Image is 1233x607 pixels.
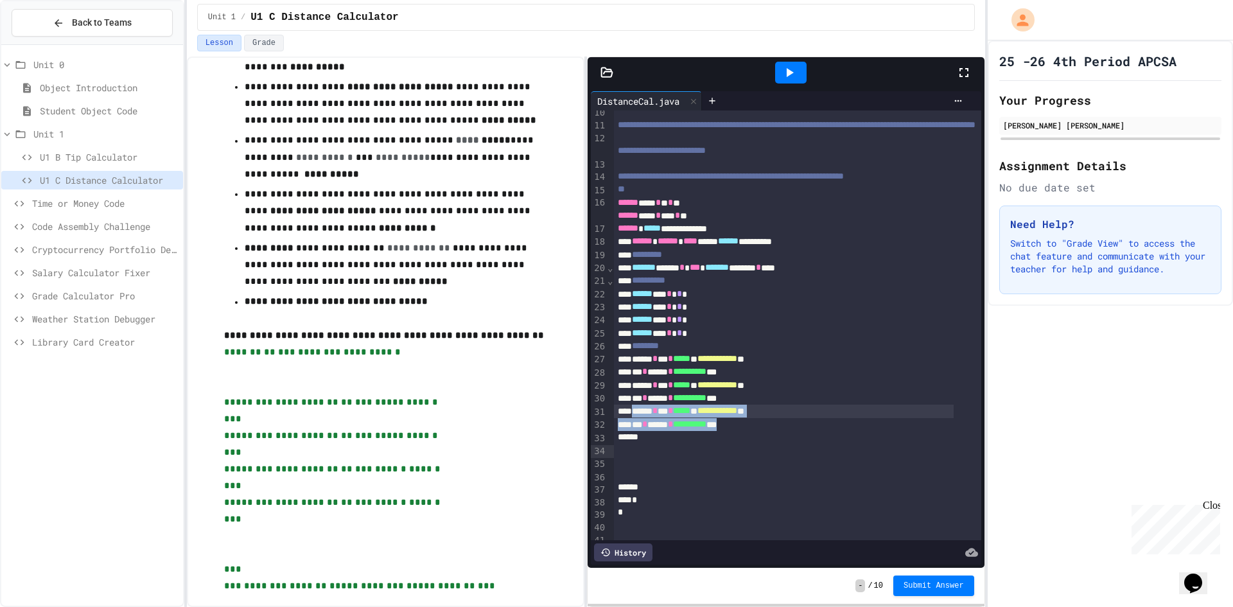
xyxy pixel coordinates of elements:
[40,104,178,118] span: Student Object Code
[591,367,607,380] div: 28
[591,419,607,432] div: 32
[591,119,607,132] div: 11
[197,35,241,51] button: Lesson
[591,107,607,119] div: 10
[591,223,607,236] div: 17
[998,5,1038,35] div: My Account
[591,471,607,484] div: 36
[893,576,974,596] button: Submit Answer
[40,150,178,164] span: U1 B Tip Calculator
[999,91,1221,109] h2: Your Progress
[591,91,702,110] div: DistanceCal.java
[607,263,613,273] span: Fold line
[1003,119,1218,131] div: [PERSON_NAME] [PERSON_NAME]
[591,328,607,340] div: 25
[591,392,607,405] div: 30
[32,266,178,279] span: Salary Calculator Fixer
[591,249,607,262] div: 19
[591,534,607,547] div: 41
[1010,237,1211,276] p: Switch to "Grade View" to access the chat feature and communicate with your teacher for help and ...
[591,275,607,288] div: 21
[594,543,652,561] div: History
[591,288,607,301] div: 22
[591,509,607,522] div: 39
[591,406,607,419] div: 31
[244,35,284,51] button: Grade
[591,197,607,223] div: 16
[999,180,1221,195] div: No due date set
[591,184,607,197] div: 15
[591,497,607,509] div: 38
[591,132,607,159] div: 12
[591,159,607,172] div: 13
[591,380,607,392] div: 29
[868,581,872,591] span: /
[591,314,607,327] div: 24
[591,236,607,249] div: 18
[874,581,883,591] span: 10
[904,581,964,591] span: Submit Answer
[33,127,178,141] span: Unit 1
[591,432,607,445] div: 33
[591,484,607,497] div: 37
[32,335,178,349] span: Library Card Creator
[32,289,178,303] span: Grade Calculator Pro
[32,197,178,210] span: Time or Money Code
[40,81,178,94] span: Object Introduction
[5,5,89,82] div: Chat with us now!Close
[32,220,178,233] span: Code Assembly Challenge
[591,301,607,314] div: 23
[607,276,613,286] span: Fold line
[999,157,1221,175] h2: Assignment Details
[208,12,236,22] span: Unit 1
[855,579,865,592] span: -
[591,262,607,275] div: 20
[591,353,607,366] div: 27
[72,16,132,30] span: Back to Teams
[591,171,607,184] div: 14
[250,10,398,25] span: U1 C Distance Calculator
[591,94,686,108] div: DistanceCal.java
[241,12,245,22] span: /
[32,312,178,326] span: Weather Station Debugger
[999,52,1176,70] h1: 25 -26 4th Period APCSA
[591,458,607,471] div: 35
[1179,556,1220,594] iframe: chat widget
[591,522,607,534] div: 40
[12,9,173,37] button: Back to Teams
[591,340,607,353] div: 26
[1010,216,1211,232] h3: Need Help?
[33,58,178,71] span: Unit 0
[1126,500,1220,554] iframe: chat widget
[591,445,607,458] div: 34
[32,243,178,256] span: Cryptocurrency Portfolio Debugger
[40,173,178,187] span: U1 C Distance Calculator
